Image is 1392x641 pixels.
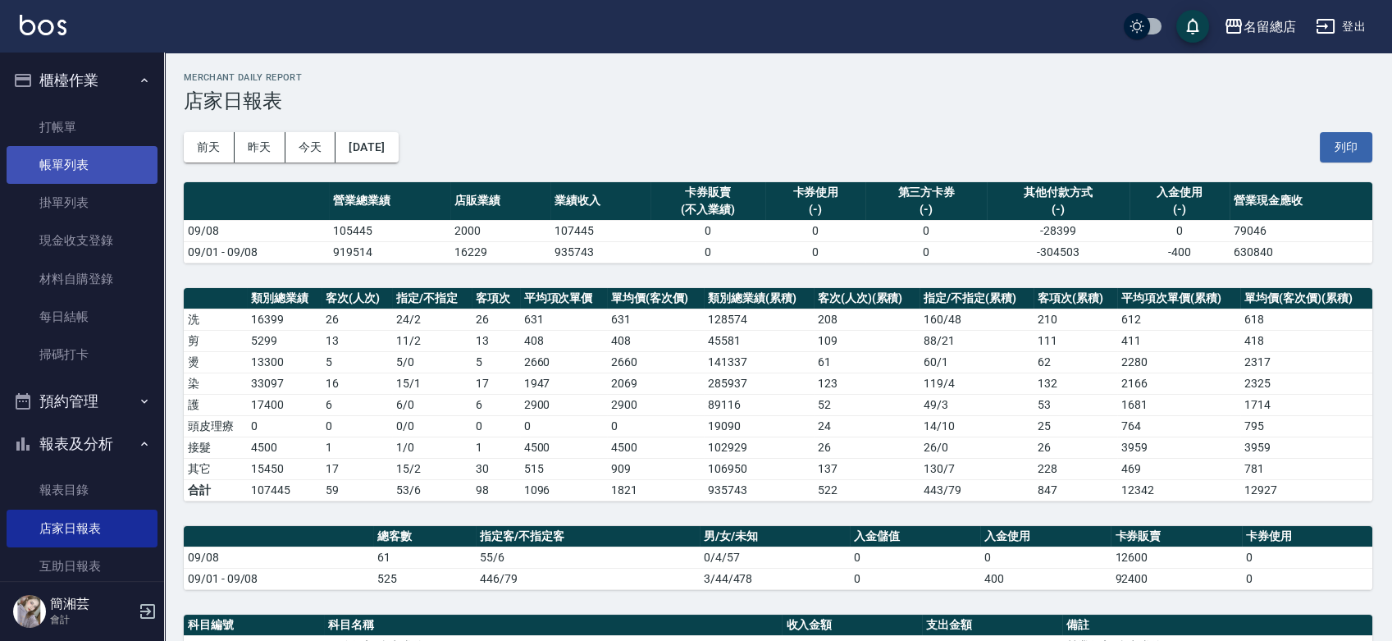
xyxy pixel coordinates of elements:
td: 接髮 [184,437,247,458]
th: 客項次 [472,288,520,309]
td: 909 [607,458,704,479]
td: 洗 [184,309,247,330]
td: 795 [1240,415,1372,437]
td: 210 [1034,309,1117,330]
td: 2660 [520,351,608,373]
td: 2660 [607,351,704,373]
td: 443/79 [920,479,1034,501]
td: 0 [850,547,980,568]
h5: 簡湘芸 [50,596,134,612]
a: 現金收支登錄 [7,222,157,259]
td: 13300 [247,351,322,373]
td: 400 [980,568,1111,589]
td: 4500 [607,437,704,458]
td: 2280 [1117,351,1240,373]
td: 408 [520,330,608,351]
button: 報表及分析 [7,423,157,465]
button: 列印 [1320,132,1372,163]
td: 208 [814,309,920,330]
td: 12600 [1111,547,1241,568]
td: 522 [814,479,920,501]
td: 0 [1242,568,1372,589]
td: 515 [520,458,608,479]
button: 昨天 [235,132,285,163]
td: 132 [1034,373,1117,394]
td: 53 [1034,394,1117,415]
td: 418 [1240,330,1372,351]
td: 5 [322,351,392,373]
div: 名留總店 [1244,16,1296,37]
td: 6 [472,394,520,415]
td: 102929 [704,437,814,458]
td: 0 [650,241,765,263]
th: 支出金額 [922,615,1062,636]
td: 105445 [329,220,450,241]
td: 30 [472,458,520,479]
th: 卡券使用 [1242,526,1372,547]
td: 469 [1117,458,1240,479]
div: 其他付款方式 [991,184,1125,201]
a: 互助日報表 [7,547,157,585]
button: 名留總店 [1217,10,1303,43]
td: 頭皮理療 [184,415,247,437]
td: 0 [865,220,987,241]
td: 107445 [247,479,322,501]
td: 5 / 0 [392,351,471,373]
div: (-) [869,201,983,218]
td: 09/08 [184,547,373,568]
td: 49 / 3 [920,394,1034,415]
th: 入金使用 [980,526,1111,547]
td: 15450 [247,458,322,479]
td: 3959 [1240,437,1372,458]
td: 446/79 [476,568,700,589]
td: 24 [814,415,920,437]
td: 0 [520,415,608,437]
td: 09/01 - 09/08 [184,241,329,263]
td: 61 [814,351,920,373]
td: 847 [1034,479,1117,501]
td: 16229 [450,241,550,263]
div: 入金使用 [1134,184,1225,201]
td: 12342 [1117,479,1240,501]
th: 客次(人次)(累積) [814,288,920,309]
td: 55/6 [476,547,700,568]
td: 128574 [704,309,814,330]
h3: 店家日報表 [184,89,1372,112]
td: 3/44/478 [700,568,850,589]
td: 19090 [704,415,814,437]
td: 15 / 2 [392,458,471,479]
td: 13 [322,330,392,351]
td: 4500 [520,437,608,458]
td: 剪 [184,330,247,351]
th: 入金儲值 [850,526,980,547]
th: 營業現金應收 [1230,182,1372,221]
td: 1 / 0 [392,437,471,458]
th: 店販業績 [450,182,550,221]
th: 科目編號 [184,615,324,636]
th: 類別總業績(累積) [704,288,814,309]
td: 14 / 10 [920,415,1034,437]
td: 59 [322,479,392,501]
td: 764 [1117,415,1240,437]
td: 0 [765,220,865,241]
th: 卡券販賣 [1111,526,1241,547]
td: 781 [1240,458,1372,479]
td: 0 [1242,547,1372,568]
table: a dense table [184,288,1372,501]
td: 0 [650,220,765,241]
button: 今天 [285,132,336,163]
table: a dense table [184,526,1372,590]
td: 618 [1240,309,1372,330]
td: 935743 [550,241,650,263]
td: 106950 [704,458,814,479]
td: 25 [1034,415,1117,437]
td: 160 / 48 [920,309,1034,330]
th: 平均項次單價 [520,288,608,309]
td: 1681 [1117,394,1240,415]
td: 525 [373,568,476,589]
td: 6 [322,394,392,415]
td: 109 [814,330,920,351]
th: 業績收入 [550,182,650,221]
button: 前天 [184,132,235,163]
td: 09/08 [184,220,329,241]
